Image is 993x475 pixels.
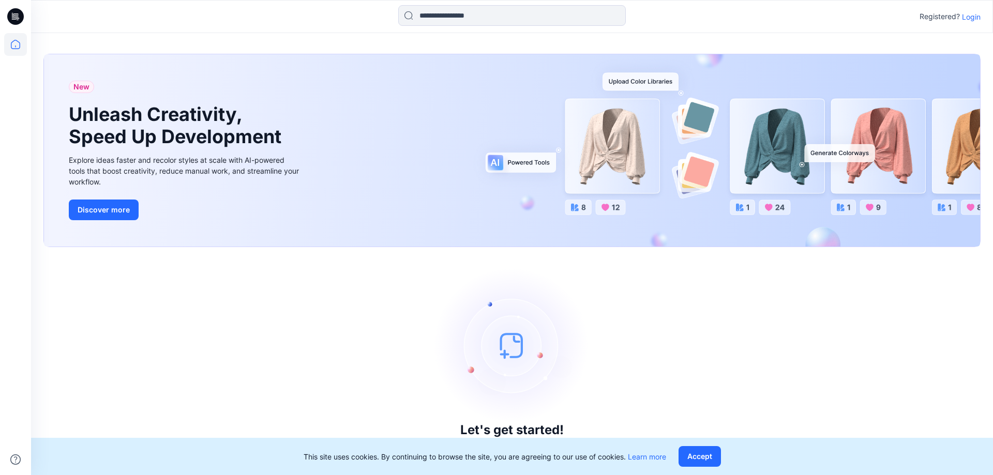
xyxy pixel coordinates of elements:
div: Explore ideas faster and recolor styles at scale with AI-powered tools that boost creativity, red... [69,155,302,187]
p: This site uses cookies. By continuing to browse the site, you are agreeing to our use of cookies. [304,451,666,462]
a: Learn more [628,452,666,461]
h1: Unleash Creativity, Speed Up Development [69,103,286,148]
img: empty-state-image.svg [434,268,590,423]
h3: Let's get started! [460,423,564,437]
span: New [73,81,89,93]
p: Registered? [920,10,960,23]
button: Discover more [69,200,139,220]
a: Discover more [69,200,302,220]
p: Login [962,11,981,22]
button: Accept [679,446,721,467]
